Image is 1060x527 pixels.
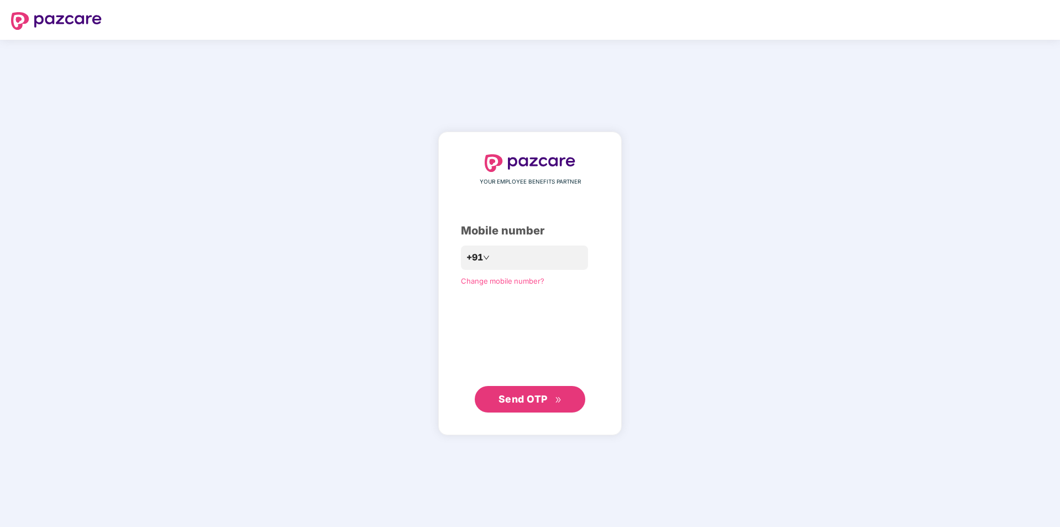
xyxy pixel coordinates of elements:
[461,222,599,239] div: Mobile number
[466,251,483,264] span: +91
[475,386,585,413] button: Send OTPdouble-right
[483,254,490,261] span: down
[555,396,562,404] span: double-right
[485,154,575,172] img: logo
[11,12,102,30] img: logo
[498,393,548,405] span: Send OTP
[480,178,581,186] span: YOUR EMPLOYEE BENEFITS PARTNER
[461,276,544,285] a: Change mobile number?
